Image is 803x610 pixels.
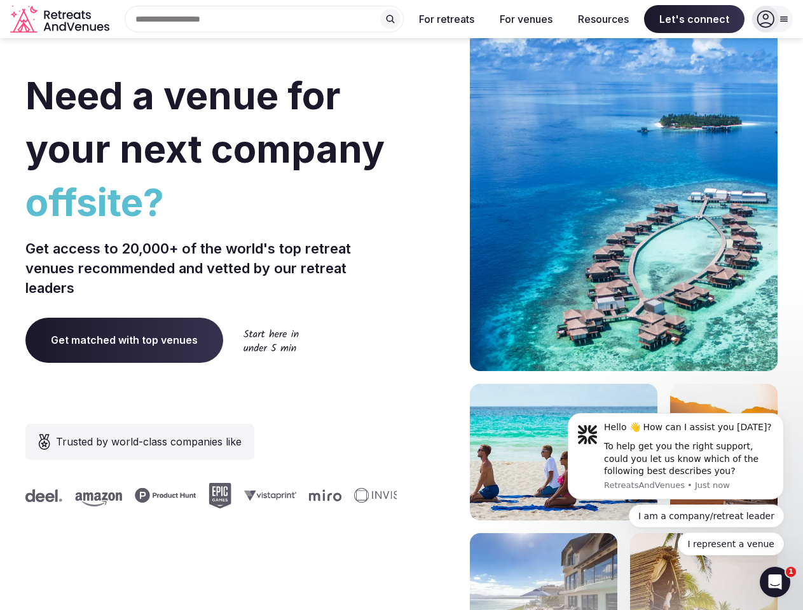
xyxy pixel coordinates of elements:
svg: Retreats and Venues company logo [10,5,112,34]
img: Start here in under 5 min [244,329,299,351]
img: yoga on tropical beach [470,384,657,520]
button: Resources [568,5,639,33]
button: For venues [490,5,563,33]
button: For retreats [409,5,484,33]
svg: Deel company logo [23,489,60,502]
iframe: Intercom notifications message [549,402,803,563]
span: offsite? [25,175,397,229]
span: Trusted by world-class companies like [56,434,242,449]
iframe: Intercom live chat [760,567,790,597]
a: Get matched with top venues [25,318,223,362]
span: Let's connect [644,5,745,33]
span: 1 [786,567,796,577]
img: woman sitting in back of truck with camels [670,384,778,520]
p: Get access to 20,000+ of the world's top retreat venues recommended and vetted by our retreat lea... [25,239,397,297]
svg: Vistaprint company logo [242,490,294,501]
svg: Epic Games company logo [206,483,229,508]
span: Need a venue for your next company [25,72,385,172]
svg: Invisible company logo [352,488,422,503]
a: Visit the homepage [10,5,112,34]
svg: Miro company logo [306,489,339,501]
